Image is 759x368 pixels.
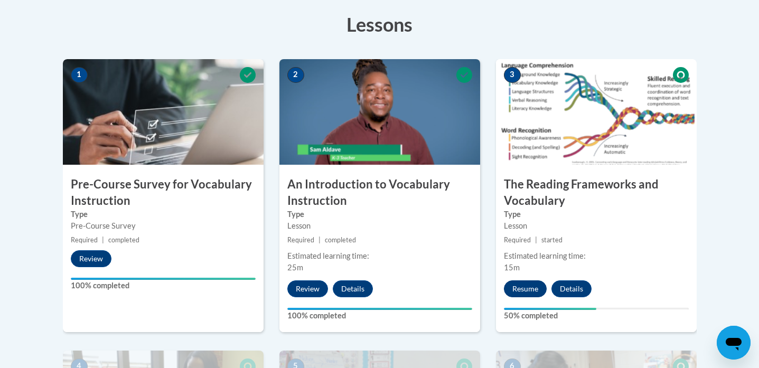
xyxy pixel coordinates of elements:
label: Type [287,209,472,220]
img: Course Image [63,59,264,165]
span: Required [504,236,531,244]
label: Type [71,209,256,220]
div: Estimated learning time: [287,250,472,262]
label: 100% completed [287,310,472,322]
h3: The Reading Frameworks and Vocabulary [496,176,697,209]
span: Required [287,236,314,244]
span: | [535,236,537,244]
span: started [541,236,563,244]
div: Your progress [71,278,256,280]
span: 2 [287,67,304,83]
label: Type [504,209,689,220]
iframe: Button to launch messaging window [717,326,751,360]
div: Your progress [504,308,596,310]
div: Lesson [504,220,689,232]
button: Details [333,280,373,297]
div: Lesson [287,220,472,232]
span: | [102,236,104,244]
span: completed [108,236,139,244]
label: 50% completed [504,310,689,322]
button: Review [71,250,111,267]
h3: An Introduction to Vocabulary Instruction [279,176,480,209]
span: completed [325,236,356,244]
span: Required [71,236,98,244]
button: Resume [504,280,547,297]
div: Estimated learning time: [504,250,689,262]
span: 3 [504,67,521,83]
span: 15m [504,263,520,272]
div: Your progress [287,308,472,310]
span: 25m [287,263,303,272]
img: Course Image [279,59,480,165]
span: 1 [71,67,88,83]
img: Course Image [496,59,697,165]
label: 100% completed [71,280,256,291]
h3: Pre-Course Survey for Vocabulary Instruction [63,176,264,209]
span: | [318,236,321,244]
button: Review [287,280,328,297]
h3: Lessons [63,11,697,37]
button: Details [551,280,592,297]
div: Pre-Course Survey [71,220,256,232]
